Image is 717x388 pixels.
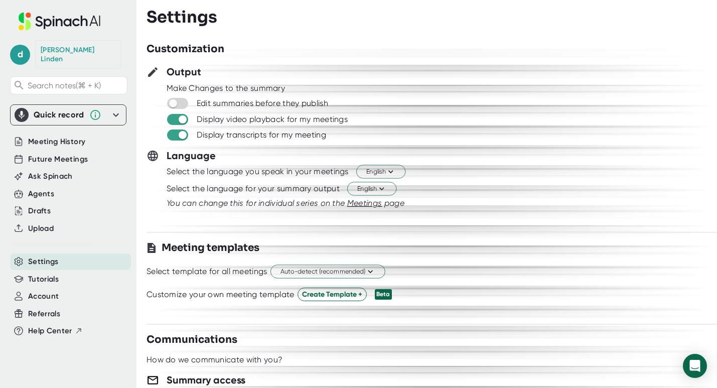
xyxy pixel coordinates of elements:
[147,267,267,277] div: Select template for all meetings
[28,325,83,337] button: Help Center
[10,45,30,65] span: d
[298,288,367,301] button: Create Template +
[28,308,60,320] button: Referrals
[28,274,59,285] button: Tutorials
[280,267,375,277] span: Auto-detect (recommended)
[147,355,282,365] div: How do we communicate with you?
[162,240,259,255] h3: Meeting templates
[366,167,395,177] span: English
[28,136,85,148] button: Meeting History
[197,98,328,108] div: Edit summaries before they publish
[167,64,201,79] h3: Output
[28,325,72,337] span: Help Center
[147,290,295,300] div: Customize your own meeting template
[347,197,382,209] button: Meetings
[356,165,405,179] button: English
[347,198,382,208] span: Meetings
[28,188,54,200] button: Agents
[28,291,59,302] button: Account
[167,198,404,208] i: You can change this for individual series on the page
[147,42,224,57] h3: Customization
[28,205,51,217] button: Drafts
[167,372,245,387] h3: Summary access
[683,354,707,378] div: Open Intercom Messenger
[197,114,348,124] div: Display video playback for my meetings
[28,256,59,268] button: Settings
[147,8,217,27] h3: Settings
[28,171,73,182] button: Ask Spinach
[28,223,54,234] button: Upload
[197,130,326,140] div: Display transcripts for my meeting
[357,184,386,194] span: English
[167,167,349,177] div: Select the language you speak in your meetings
[28,81,101,90] span: Search notes (⌘ + K)
[41,46,116,63] div: Darren Linden
[167,148,216,163] h3: Language
[167,83,717,93] div: Make Changes to the summary
[28,154,88,165] button: Future Meetings
[375,289,392,300] div: Beta
[302,289,362,300] span: Create Template +
[147,332,237,347] h3: Communications
[15,105,122,125] div: Quick record
[167,184,340,194] div: Select the language for your summary output
[347,182,396,196] button: English
[34,110,84,120] div: Quick record
[270,265,385,279] button: Auto-detect (recommended)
